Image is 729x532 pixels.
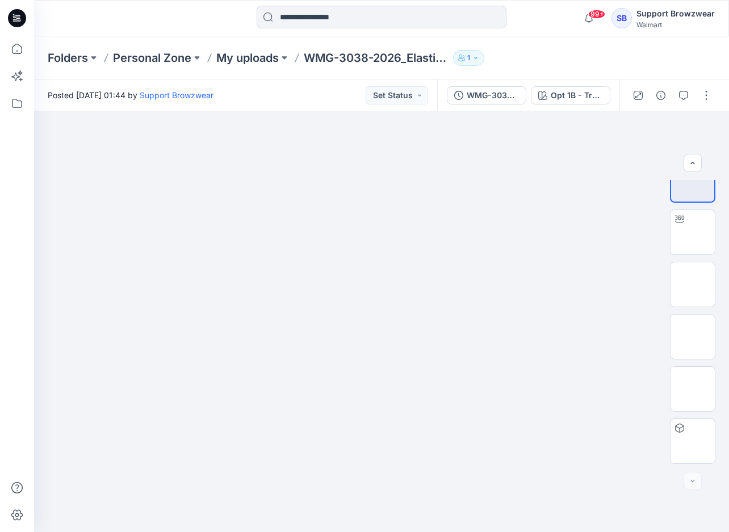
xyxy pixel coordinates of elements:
[652,86,670,104] button: Details
[304,50,449,66] p: WMG-3038-2026_Elastic Back 5pkt Denim Shorts 3 Inseam_bw
[588,10,605,19] span: 99+
[636,20,715,29] div: Walmart
[113,50,191,66] a: Personal Zone
[611,8,632,28] div: SB
[48,50,88,66] a: Folders
[48,89,213,101] span: Posted [DATE] 01:44 by
[467,89,519,102] div: WMG-3038-2026_Elastic Back 5pkt Denim Shorts 3 Inseam_bw
[453,50,484,66] button: 1
[467,52,470,64] p: 1
[531,86,610,104] button: Opt 1B - True Medium Wash 2
[140,90,213,100] a: Support Browzwear
[216,50,279,66] a: My uploads
[636,7,715,20] div: Support Browzwear
[551,89,603,102] div: Opt 1B - True Medium Wash 2
[447,86,526,104] button: WMG-3038-2026_Elastic Back 5pkt Denim Shorts 3 Inseam_bw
